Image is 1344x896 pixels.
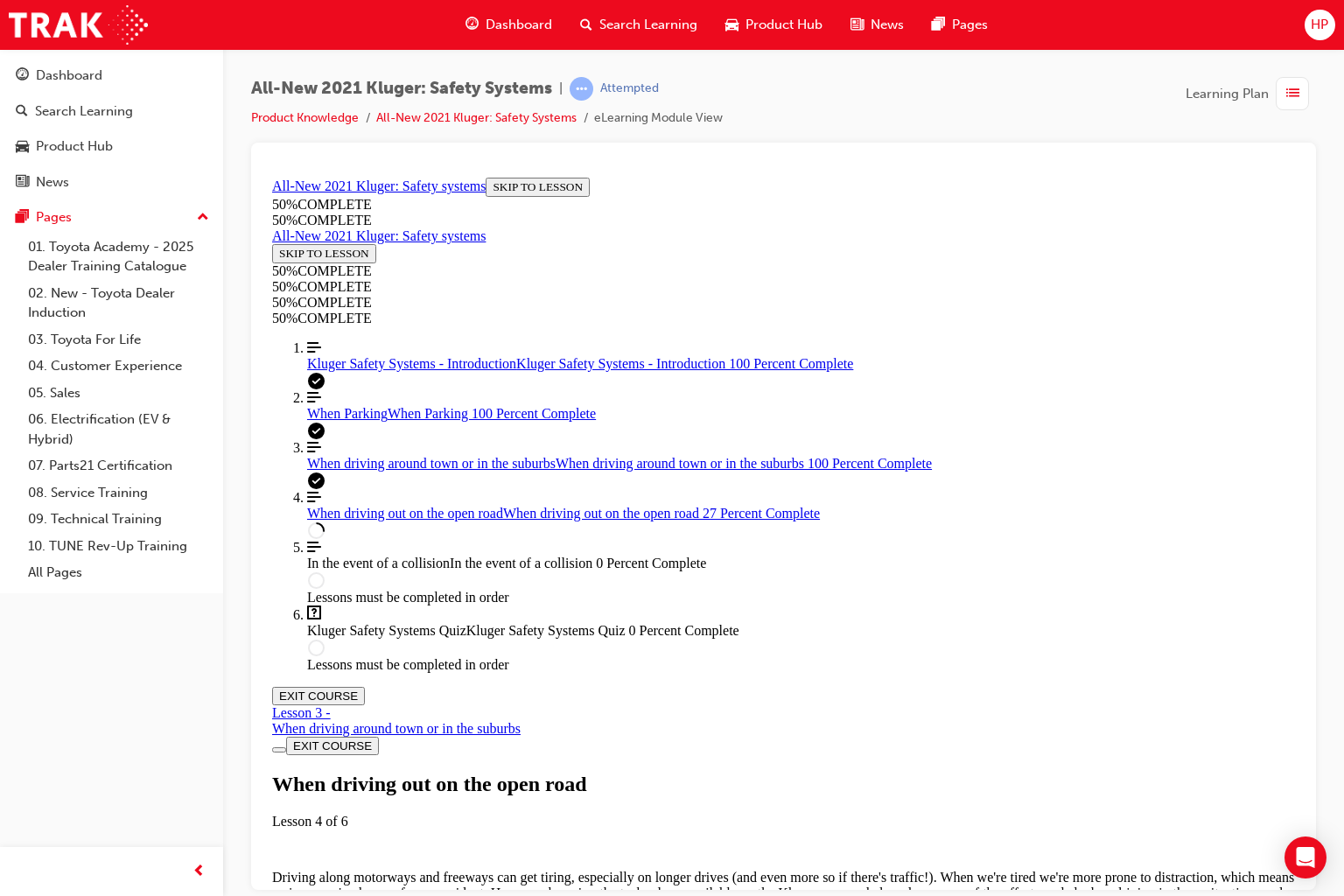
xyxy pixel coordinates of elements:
a: All-New 2021 Kluger: Safety systems [7,8,220,23]
nav: Course Outline [7,170,1030,502]
div: Open Intercom Messenger [1284,836,1326,878]
div: Lesson 3 - [7,535,255,566]
span: news-icon [850,14,864,36]
button: Pages [7,201,216,234]
span: Search Learning [599,15,697,35]
a: Product Hub [7,130,216,163]
button: SKIP TO LESSON [7,73,111,93]
p: Driving along motorways and freeways can get tiring, especially on longer drives (and even more s... [7,699,1030,746]
a: All-New 2021 Kluger: Safety systems [7,58,220,73]
div: Pages [36,207,72,227]
div: 50 % COMPLETE [7,26,1030,42]
span: | [559,79,563,99]
span: guage-icon [465,14,479,36]
a: 09. Technical Training [21,506,216,533]
li: eLearning Module View [594,108,723,129]
button: Toggle Course Overview [7,577,21,582]
span: learningRecordVerb_ATTEMPT-icon [570,77,593,101]
span: HP [1311,15,1328,35]
a: 01. Toyota Academy - 2025 Dealer Training Catalogue [21,234,216,280]
span: Product Hub [745,15,822,35]
a: 07. Parts21 Certification [21,452,216,479]
span: pages-icon [16,210,29,226]
a: Dashboard [7,59,216,92]
div: 50 % COMPLETE [7,93,239,108]
a: guage-iconDashboard [451,7,566,43]
button: SKIP TO LESSON [220,7,325,26]
span: All-New 2021 Kluger: Safety Systems [251,79,552,99]
span: up-icon [197,206,209,229]
section: Course Information [7,7,1030,58]
img: Trak [9,5,148,45]
a: car-iconProduct Hub [711,7,836,43]
div: News [36,172,69,192]
a: 03. Toyota For Life [21,326,216,353]
button: DashboardSearch LearningProduct HubNews [7,56,216,201]
h1: When driving out on the open road [7,602,1030,626]
span: car-icon [725,14,738,36]
a: pages-iconPages [918,7,1002,43]
a: Lesson 3 - When driving around town or in the suburbs [7,535,255,566]
span: guage-icon [16,68,29,84]
a: 08. Service Training [21,479,216,507]
span: News [871,15,904,35]
span: search-icon [580,14,592,36]
a: news-iconNews [836,7,918,43]
a: search-iconSearch Learning [566,7,711,43]
button: EXIT COURSE [7,516,100,535]
button: Learning Plan [1186,77,1316,110]
span: prev-icon [192,861,206,883]
div: Attempted [600,80,659,97]
span: car-icon [16,139,29,155]
section: Lesson Header [7,602,1030,659]
span: search-icon [16,104,28,120]
a: 05. Sales [21,380,216,407]
span: news-icon [16,175,29,191]
span: Dashboard [486,15,552,35]
div: 50 % COMPLETE [7,108,239,124]
div: 50 % COMPLETE [7,124,1030,140]
a: Product Knowledge [251,110,359,125]
span: pages-icon [932,14,945,36]
span: list-icon [1286,83,1299,105]
a: 06. Electrification (EV & Hybrid) [21,406,216,452]
div: Dashboard [36,66,102,86]
button: HP [1305,10,1335,40]
span: Pages [952,15,988,35]
div: Search Learning [35,101,133,122]
div: 50 % COMPLETE [7,42,1030,58]
a: 10. TUNE Rev-Up Training [21,533,216,560]
section: Course Information [7,58,239,124]
div: 50 % COMPLETE [7,140,1030,156]
a: All Pages [21,559,216,586]
span: Learning Plan [1186,84,1269,104]
a: All-New 2021 Kluger: Safety Systems [376,110,577,125]
a: 04. Customer Experience [21,353,216,380]
a: News [7,166,216,199]
div: When driving around town or in the suburbs [7,550,255,566]
div: Lesson 4 of 6 [7,643,1030,659]
a: 02. New - Toyota Dealer Induction [21,280,216,326]
section: Course Overview [7,7,1030,502]
a: Search Learning [7,95,216,128]
div: Product Hub [36,136,113,157]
